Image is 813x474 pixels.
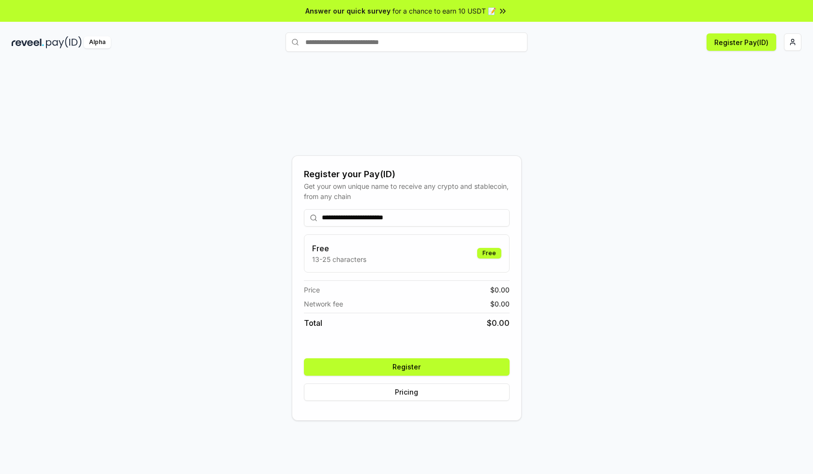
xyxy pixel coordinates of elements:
button: Register [304,358,510,376]
span: Total [304,317,322,329]
div: Register your Pay(ID) [304,168,510,181]
span: Network fee [304,299,343,309]
span: for a chance to earn 10 USDT 📝 [392,6,496,16]
p: 13-25 characters [312,254,366,264]
img: reveel_dark [12,36,44,48]
button: Register Pay(ID) [707,33,776,51]
h3: Free [312,243,366,254]
span: $ 0.00 [490,285,510,295]
span: Price [304,285,320,295]
span: Answer our quick survey [305,6,391,16]
img: pay_id [46,36,82,48]
div: Get your own unique name to receive any crypto and stablecoin, from any chain [304,181,510,201]
div: Alpha [84,36,111,48]
span: $ 0.00 [490,299,510,309]
button: Pricing [304,383,510,401]
span: $ 0.00 [487,317,510,329]
div: Free [477,248,501,259]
